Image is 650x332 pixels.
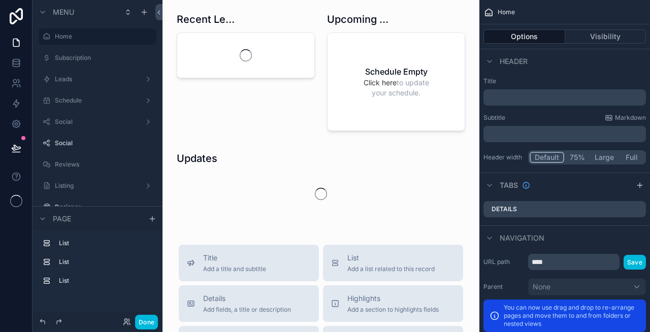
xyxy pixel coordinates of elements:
[347,306,439,314] span: Add a section to highlights fields
[500,180,518,190] span: Tabs
[59,277,148,285] label: List
[483,114,505,122] label: Subtitle
[533,282,550,292] span: None
[483,153,524,161] label: Header width
[504,304,640,328] p: You can now use drag and drop to re-arrange pages and move them to and from folders or nested views
[55,118,136,126] label: Social
[492,205,517,213] label: Details
[323,285,463,322] button: HighlightsAdd a section to highlights fields
[55,96,136,105] label: Schedule
[347,253,435,263] span: List
[565,29,646,44] button: Visibility
[615,114,646,122] span: Markdown
[483,89,646,106] div: scrollable content
[605,114,646,122] a: Markdown
[55,160,150,169] label: Reviews
[347,293,439,304] span: Highlights
[564,152,590,163] button: 75%
[59,239,148,247] label: List
[55,182,136,190] label: Listing
[203,306,291,314] span: Add fields, a title or description
[624,255,646,270] button: Save
[500,56,528,67] span: Header
[179,245,319,281] button: TitleAdd a title and subtitle
[55,75,136,83] label: Leads
[32,230,162,299] div: scrollable content
[323,245,463,281] button: ListAdd a list related to this record
[55,32,150,41] label: Home
[59,258,148,266] label: List
[528,278,646,295] button: None
[53,7,74,17] span: Menu
[590,152,619,163] button: Large
[483,283,524,291] label: Parent
[135,315,158,329] button: Done
[53,214,71,224] span: Page
[619,152,644,163] button: Full
[483,258,524,266] label: URL path
[498,8,515,16] span: Home
[347,265,435,273] span: Add a list related to this record
[55,54,150,62] label: Subscription
[483,77,646,85] label: Title
[530,152,564,163] button: Default
[55,139,150,147] label: Social
[483,29,565,44] button: Options
[500,233,544,243] span: Navigation
[179,285,319,322] button: DetailsAdd fields, a title or description
[203,293,291,304] span: Details
[203,253,266,263] span: Title
[483,126,646,142] div: scrollable content
[55,203,150,211] label: Designer
[203,265,266,273] span: Add a title and subtitle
